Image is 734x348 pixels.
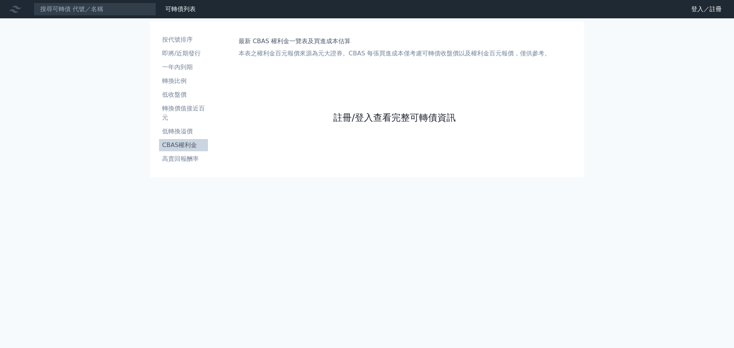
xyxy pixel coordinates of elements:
input: 搜尋可轉債 代號／名稱 [34,3,156,16]
a: 按代號排序 [159,34,208,46]
a: 轉換價值接近百元 [159,102,208,124]
li: CBAS權利金 [159,141,208,150]
li: 低轉換溢價 [159,127,208,136]
li: 轉換價值接近百元 [159,104,208,122]
a: 一年內到期 [159,61,208,73]
li: 高賣回報酬率 [159,154,208,163]
a: 低轉換溢價 [159,125,208,138]
li: 一年內到期 [159,63,208,72]
h1: 最新 CBAS 權利金一覽表及買進成本估算 [239,37,550,46]
a: 可轉債列表 [165,5,196,13]
a: 高賣回報酬率 [159,153,208,165]
p: 本表之權利金百元報價來源為元大證券。CBAS 每張買進成本僅考慮可轉債收盤價以及權利金百元報價，僅供參考。 [239,49,550,58]
a: CBAS權利金 [159,139,208,151]
li: 按代號排序 [159,35,208,44]
li: 轉換比例 [159,76,208,86]
a: 註冊/登入查看完整可轉債資訊 [333,112,456,124]
a: 低收盤價 [159,89,208,101]
a: 轉換比例 [159,75,208,87]
li: 低收盤價 [159,90,208,99]
li: 即將/近期發行 [159,49,208,58]
a: 即將/近期發行 [159,47,208,60]
a: 登入／註冊 [685,3,728,15]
